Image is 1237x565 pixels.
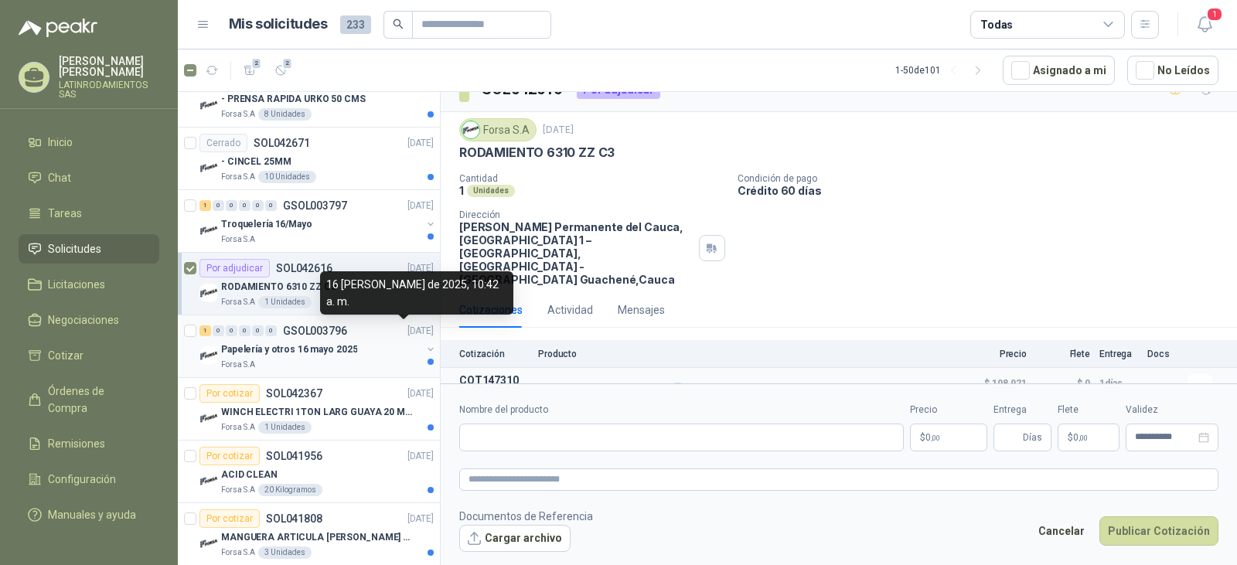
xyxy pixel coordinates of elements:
a: 1 0 0 0 0 0 GSOL003796[DATE] Company LogoPapelería y otros 16 mayo 2025Forsa S.A [199,322,437,371]
div: Cerrado [199,134,247,152]
p: Producto [538,349,940,359]
h1: Mis solicitudes [229,13,328,36]
p: Forsa S.A [221,171,255,183]
span: $ 108.921 [949,374,1027,393]
button: Asignado a mi [1003,56,1115,85]
p: Dirección [459,209,693,220]
img: Company Logo [199,471,218,490]
a: Por adjudicarSOL042616[DATE] Company LogoRODAMIENTO 6310 ZZ C3Forsa S.A1 Unidades [178,253,440,315]
div: Mensajes [618,301,665,318]
span: 1 [1206,7,1223,22]
p: SOL042616 [276,263,332,274]
img: Company Logo [199,284,218,302]
img: Company Logo [199,346,218,365]
a: Tareas [19,199,159,228]
a: Chat [19,163,159,192]
p: [PERSON_NAME] [PERSON_NAME] [59,56,159,77]
p: Cotización [459,349,529,359]
div: 1 Unidades [258,421,312,434]
span: Cotizar [48,347,83,364]
p: Flete [1036,349,1090,359]
label: Flete [1058,403,1119,417]
div: Por cotizar [199,447,260,465]
span: Manuales y ayuda [48,506,136,523]
p: Papelería y otros 16 mayo 2025 [221,342,357,357]
div: Actividad [547,301,593,318]
span: 2 [251,57,262,70]
div: 0 [239,200,250,211]
a: Cotizar [19,341,159,370]
span: Chat [48,169,71,186]
p: SOL042671 [254,138,310,148]
div: 1 [199,325,211,336]
a: CerradoSOL042671[DATE] Company Logo- CINCEL 25MMForsa S.A10 Unidades [178,128,440,190]
a: Configuración [19,465,159,494]
div: 20 Kilogramos [258,484,322,496]
p: [DATE] [407,386,434,401]
div: 1 Unidades [258,296,312,308]
span: Remisiones [48,435,105,452]
button: 1 [1191,11,1218,39]
p: RODAMIENTO 6310 ZZ C3 [538,382,683,396]
span: 233 [340,15,371,34]
p: Forsa S.A [221,108,255,121]
div: Por cotizar [199,384,260,403]
p: Documentos de Referencia [459,508,593,525]
span: Negociaciones [48,311,119,328]
div: 0 [226,200,237,211]
p: [DATE] [407,261,434,276]
p: RODAMIENTO 6310 ZZ C3 [459,145,615,161]
p: $ 0,00 [1058,424,1119,451]
p: LATINRODAMIENTOS SAS [59,80,159,99]
img: Company Logo [199,96,218,114]
div: Por cotizar [199,509,260,528]
img: Logo peakr [19,19,97,37]
a: CerradoSOL042672[DATE] Company Logo- PRENSA RAPIDA URKO 50 CMSForsa S.A8 Unidades [178,65,440,128]
span: Configuración [48,471,116,488]
p: [DATE] [407,324,434,339]
p: Forsa S.A [221,359,255,371]
span: Licitaciones [48,276,105,293]
a: Inicio [19,128,159,157]
button: 2 [237,58,262,83]
a: Por cotizarSOL041956[DATE] Company LogoACID CLEANForsa S.A20 Kilogramos [178,441,440,503]
div: Todas [980,16,1013,33]
span: Órdenes de Compra [48,383,145,417]
p: ACID CLEAN [221,468,278,482]
span: ,00 [931,434,940,442]
button: 2 [268,58,293,83]
span: $ [1068,433,1073,442]
a: Por cotizarSOL042367[DATE] Company LogoWINCH ELECTRI 1TON LARG GUAYA 20 MTROS-NForsa S.A1 Unidades [178,378,440,441]
p: Troquelería 16/Mayo [221,217,312,232]
div: 0 [213,200,224,211]
p: $ 0 [1036,374,1090,393]
p: Docs [1147,349,1178,359]
p: Crédito 60 días [738,184,1231,197]
span: Solicitudes [48,240,101,257]
a: Manuales y ayuda [19,500,159,529]
span: search [393,19,404,29]
button: Cancelar [1030,516,1093,546]
label: Nombre del producto [459,403,904,417]
p: - PRENSA RAPIDA URKO 50 CMS [221,92,366,107]
p: [DATE] [407,512,434,526]
a: Remisiones [19,429,159,458]
div: Unidades [467,185,515,197]
p: Condición de pago [738,173,1231,184]
p: SOL041808 [266,513,322,524]
p: $0,00 [910,424,987,451]
div: 10 Unidades [258,171,316,183]
button: Publicar Cotización [1099,516,1218,546]
div: Por adjudicar [199,259,270,277]
img: Company Logo [199,534,218,553]
p: [DATE] [543,123,574,138]
p: COT147310 [459,374,529,386]
p: Forsa S.A [221,296,255,308]
a: Órdenes de Compra [19,376,159,423]
p: [DATE] [407,449,434,464]
p: WINCH ELECTRI 1TON LARG GUAYA 20 MTROS-N [221,405,414,420]
a: Licitaciones [19,270,159,299]
div: 0 [265,200,277,211]
div: 0 [213,325,224,336]
p: GSOL003796 [283,325,347,336]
